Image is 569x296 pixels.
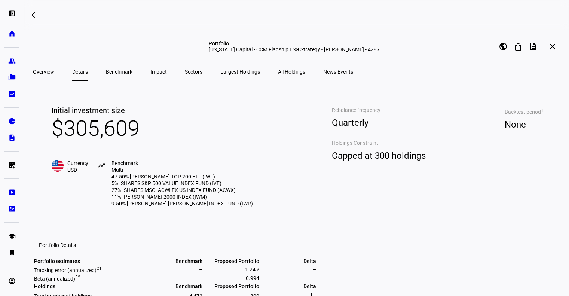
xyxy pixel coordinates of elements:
span: Multi [111,167,123,173]
eth-mat-symbol: school [8,232,16,240]
eth-mat-symbol: folder_copy [8,74,16,81]
eth-mat-symbol: slideshow [8,189,16,196]
div: [US_STATE] Capital - CCM Flagship ESG Strategy - [PERSON_NAME] - 4297 [209,46,384,52]
eth-mat-symbol: bid_landscape [8,90,16,98]
span: Backtest period [505,105,544,117]
eth-mat-symbol: home [8,30,16,37]
span: 47.50% [PERSON_NAME] TOP 200 ETF (IWL) [111,173,253,180]
mat-icon: arrow_backwards [30,10,39,19]
span: Currency [67,160,88,173]
td: Holdings [34,283,146,290]
mat-icon: ios_share [514,42,523,51]
a: description [4,130,19,145]
sup: 1 [99,266,102,271]
span: – [313,275,316,281]
span: Overview [33,69,54,74]
span: None [505,117,544,132]
span: Beta (annualized) [34,276,80,282]
a: bid_landscape [4,86,19,101]
span: Benchmark [106,69,132,74]
div: Portfolio [209,40,384,46]
eth-mat-symbol: left_panel_open [8,10,16,17]
mat-icon: close [548,42,557,51]
span: Largest Holdings [220,69,260,74]
td: Benchmark [147,283,203,290]
eth-mat-symbol: account_circle [8,277,16,285]
span: Impact [150,69,167,74]
td: Benchmark [147,258,203,265]
eth-mat-symbol: bookmark [8,249,16,256]
a: group [4,54,19,68]
span: 1.24% [245,266,259,272]
span: Quarterly [332,115,426,131]
span: All Holdings [278,69,305,74]
td: Delta [260,258,316,265]
a: folder_copy [4,70,19,85]
eth-mat-symbol: description [8,134,16,141]
a: home [4,26,19,41]
td: Delta [260,283,316,290]
span: Holdings Constraint [332,138,426,148]
span: – [199,275,202,281]
span: 27% ISHARES MSCI ACWI EX US INDEX FUND (ACWX) [111,187,253,193]
span: 9.50% [PERSON_NAME] [PERSON_NAME] INDEX FUND (IWR) [111,200,253,207]
a: slideshow [4,185,19,200]
span: News Events [323,69,353,74]
span: 0.994 [246,275,259,281]
span: USD [67,167,77,173]
span: Initial investment size [52,106,125,115]
span: 11% [PERSON_NAME] 2000 INDEX (IWM) [111,193,253,200]
span: – [313,266,316,272]
span: $305,609 [52,116,140,141]
span: Details [72,69,88,74]
eth-mat-symbol: fact_check [8,205,16,213]
mat-icon: description [529,42,538,51]
sup: 2 [78,275,80,280]
a: pie_chart [4,114,19,129]
span: – [199,266,202,272]
eth-mat-symbol: group [8,57,16,65]
sup: 2 [97,266,99,271]
eth-data-table-title: Portfolio Details [39,242,76,248]
span: Capped at 300 holdings [332,148,426,164]
span: Tracking error (annualized) [34,267,102,273]
td: Proposed Portfolio [204,258,260,265]
eth-mat-symbol: list_alt_add [8,161,16,169]
mat-icon: public [499,42,508,51]
span: 5% ISHARES S&P 500 VALUE INDEX FUND (IVE) [111,180,253,187]
td: Proposed Portfolio [204,283,260,290]
sup: 1 [541,107,544,113]
span: Benchmark [111,160,253,207]
span: Sectors [185,69,202,74]
td: Portfolio estimates [34,258,146,265]
eth-mat-symbol: pie_chart [8,118,16,125]
span: Rebalance frequency [332,105,426,115]
mat-icon: trending_up [97,161,106,170]
a: fact_check [4,201,19,216]
sup: 3 [75,275,78,280]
